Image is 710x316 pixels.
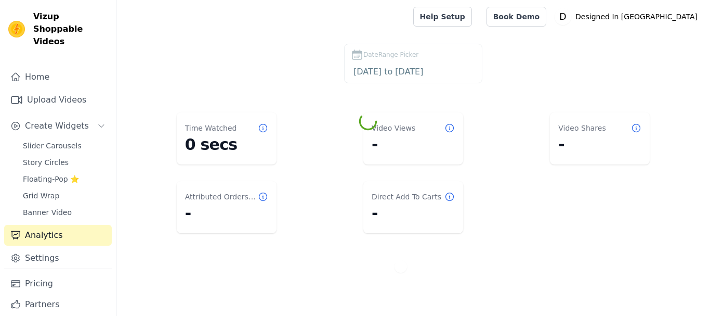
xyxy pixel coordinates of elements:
a: Slider Carousels [17,138,112,153]
span: Vizup Shoppable Videos [33,10,108,48]
a: Upload Videos [4,90,112,110]
a: Analytics [4,225,112,246]
button: D Designed In [GEOGRAPHIC_DATA] [555,7,702,26]
dt: Attributed Orders Count [185,192,258,202]
a: Banner Video [17,205,112,220]
span: Grid Wrap [23,191,59,201]
img: Vizup [8,21,25,37]
dd: - [372,135,455,154]
dd: - [185,204,268,223]
dt: Time Watched [185,123,237,133]
dd: - [372,204,455,223]
dd: 0 secs [185,135,268,154]
span: Create Widgets [25,120,89,132]
p: Designed In [GEOGRAPHIC_DATA] [571,7,702,26]
span: DateRange Picker [363,50,418,59]
a: Home [4,67,112,87]
span: Slider Carousels [23,141,82,151]
a: Settings [4,248,112,269]
dt: Video Views [372,123,415,133]
dt: Video Shares [558,123,606,133]
span: Story Circles [23,157,69,168]
span: Banner Video [23,207,72,218]
a: Floating-Pop ⭐ [17,172,112,186]
dt: Direct Add To Carts [372,192,441,202]
a: Partners [4,294,112,315]
span: Floating-Pop ⭐ [23,174,79,184]
text: D [559,11,566,22]
a: Book Demo [487,7,546,27]
dd: - [558,135,641,154]
input: DateRange Picker [351,65,476,79]
a: Story Circles [17,155,112,170]
button: Create Widgets [4,116,112,136]
a: Grid Wrap [17,188,112,203]
a: Pricing [4,273,112,294]
a: Help Setup [413,7,472,27]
